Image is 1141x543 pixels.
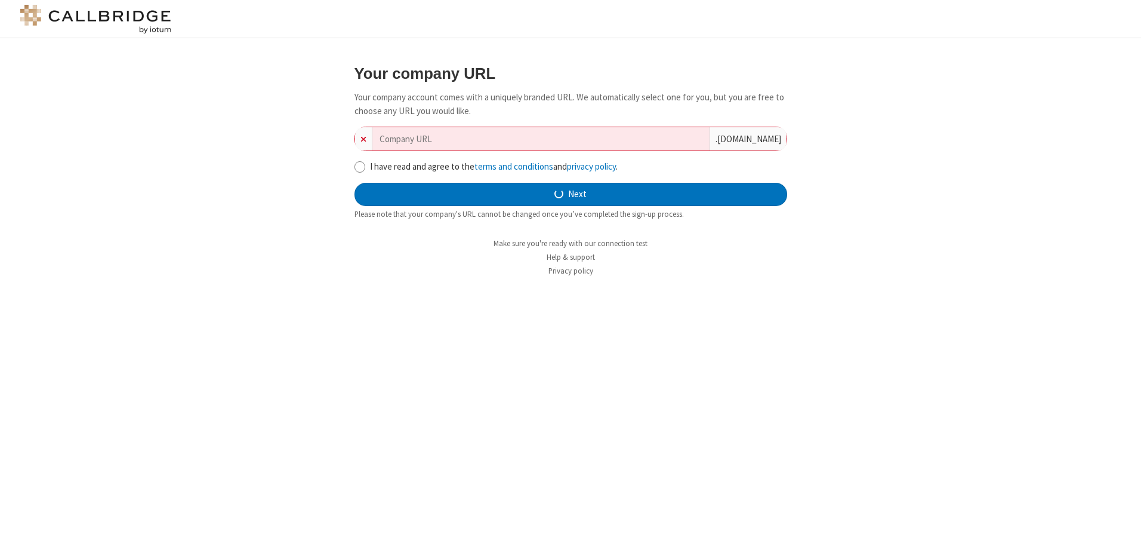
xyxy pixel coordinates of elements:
[548,266,593,276] a: Privacy policy
[354,91,787,118] p: Your company account comes with a uniquely branded URL. We automatically select one for you, but ...
[354,183,787,207] button: Next
[370,160,787,174] label: I have read and agree to the and .
[372,127,710,151] input: Company URL
[547,252,595,262] a: Help & support
[710,127,787,151] div: . [DOMAIN_NAME]
[18,5,173,33] img: logo@2x.png
[494,238,647,249] a: Make sure you're ready with our connection test
[568,188,587,201] span: Next
[567,161,616,172] a: privacy policy
[354,65,787,82] h3: Your company URL
[354,208,787,220] div: Please note that your company's URL cannot be changed once you’ve completed the sign-up process.
[474,161,553,172] a: terms and conditions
